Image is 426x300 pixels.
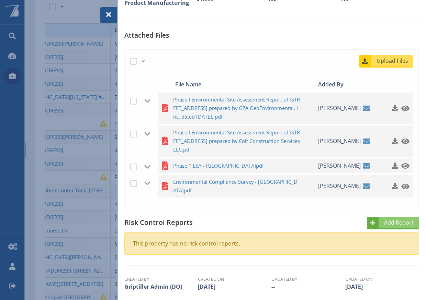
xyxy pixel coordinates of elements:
a: Phase I Environmental Site Assessment Report of [STREET_ADDRESS] prepared by GZA GeoEnvironmental... [173,95,316,121]
span: Environmental Compliance Survey - [GEOGRAPHIC_DATA]pdf [173,178,301,195]
a: Click to preview this file [399,180,408,192]
span: Risk Control Reports [124,218,193,227]
td: [DATE] [345,283,417,291]
a: Upload Files [359,55,413,68]
span: Upload Files [372,57,413,65]
a: Click to preview this file [399,135,408,147]
span: Phase I Environmental Site Assessment Report of [STREET_ADDRESS] prepared by Colt Construction Se... [173,128,301,154]
th: Created By [124,276,197,283]
h5: Attached Files [124,32,419,44]
td: [DATE] [198,283,270,291]
a: Phase I Environmental Site Assessment Report of [STREET_ADDRESS] prepared by Colt Construction Se... [173,128,316,154]
span: Phase 1 ESA - [GEOGRAPHIC_DATA]pdf [173,161,301,170]
div: This property has no risk control reports. [133,239,411,248]
span: [PERSON_NAME] [318,179,361,193]
span: Add Report [380,218,419,227]
div: Added By [316,80,367,89]
div: File Name [173,80,316,89]
a: Phase 1 ESA - [GEOGRAPHIC_DATA]pdf [173,161,316,170]
th: Updated By [271,276,344,283]
span: [PERSON_NAME] [318,134,361,148]
a: Click to preview this file [399,102,408,114]
span: [PERSON_NAME] [318,101,361,116]
a: Environmental Compliance Survey - [GEOGRAPHIC_DATA]pdf [173,178,316,195]
span: Phase I Environmental Site Assessment Report of [STREET_ADDRESS] prepared by GZA GeoEnvironmental... [173,95,301,121]
th: Created On [198,276,270,283]
a: Add Report [367,217,419,229]
a: Click to preview this file [399,159,408,172]
th: Updated On [345,276,417,283]
td: -- [271,283,344,291]
span: [PERSON_NAME] [318,158,361,173]
td: Griptiller Admin (DO) [124,283,197,291]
